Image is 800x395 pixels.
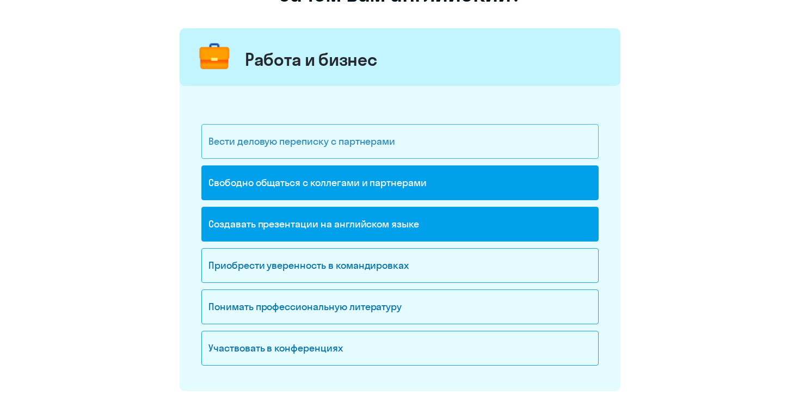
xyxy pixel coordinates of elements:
[201,289,599,324] div: Понимать профессиональную литературу
[245,48,377,70] div: Работа и бизнес
[201,331,599,366] div: Участвовать в конференциях
[201,248,599,283] div: Приобрести уверенность в командировках
[201,207,599,242] div: Создавать презентации на английском языке
[201,124,599,159] div: Вести деловую переписку с партнерами
[201,165,599,200] div: Свободно общаться с коллегами и партнерами
[194,37,235,77] img: briefcase.png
